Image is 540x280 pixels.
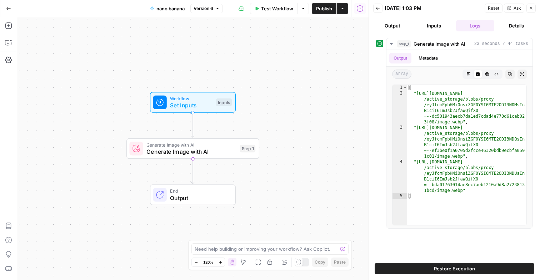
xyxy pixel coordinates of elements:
span: Version 6 [194,5,213,12]
span: Ask [514,5,521,11]
span: Generate Image with AI [414,40,465,47]
span: End [170,188,228,194]
button: Publish [312,3,336,14]
button: Metadata [414,53,442,63]
button: Logs [456,20,495,31]
div: 3 [392,125,407,159]
span: Toggle code folding, rows 1 through 5 [403,85,407,91]
button: Inputs [415,20,453,31]
span: Publish [316,5,332,12]
span: 120% [203,259,213,265]
button: Copy [312,258,328,267]
span: Generate Image with AI [146,147,236,156]
span: Copy [315,259,325,265]
button: Output [373,20,412,31]
button: Test Workflow [250,3,297,14]
span: step_1 [397,40,411,47]
button: Details [497,20,536,31]
span: array [392,70,411,79]
span: nano banana [156,5,185,12]
div: Generate Image with AIGenerate Image with AIStep 1 [126,138,259,159]
g: Edge from start to step_1 [191,113,194,138]
div: 23 seconds / 44 tasks [386,50,532,228]
span: Test Workflow [261,5,293,12]
span: Output [170,194,228,202]
button: Restore Execution [375,263,534,274]
span: Workflow [170,95,212,102]
div: 2 [392,91,407,125]
button: Version 6 [190,4,223,13]
div: WorkflowSet InputsInputs [126,92,259,113]
button: 23 seconds / 44 tasks [386,38,532,50]
button: Ask [504,4,524,13]
span: 23 seconds / 44 tasks [474,41,528,47]
span: Paste [334,259,346,265]
span: Set Inputs [170,101,212,110]
g: Edge from step_1 to end [191,159,194,184]
button: Reset [485,4,502,13]
div: 5 [392,193,407,199]
div: Inputs [216,98,232,106]
button: Output [389,53,411,63]
div: 4 [392,159,407,193]
span: Reset [488,5,499,11]
button: nano banana [146,3,189,14]
div: Step 1 [240,145,255,153]
div: EndOutput [126,184,259,205]
span: Restore Execution [434,265,475,272]
div: 1 [392,85,407,91]
span: Generate Image with AI [146,141,236,148]
button: Paste [331,258,349,267]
